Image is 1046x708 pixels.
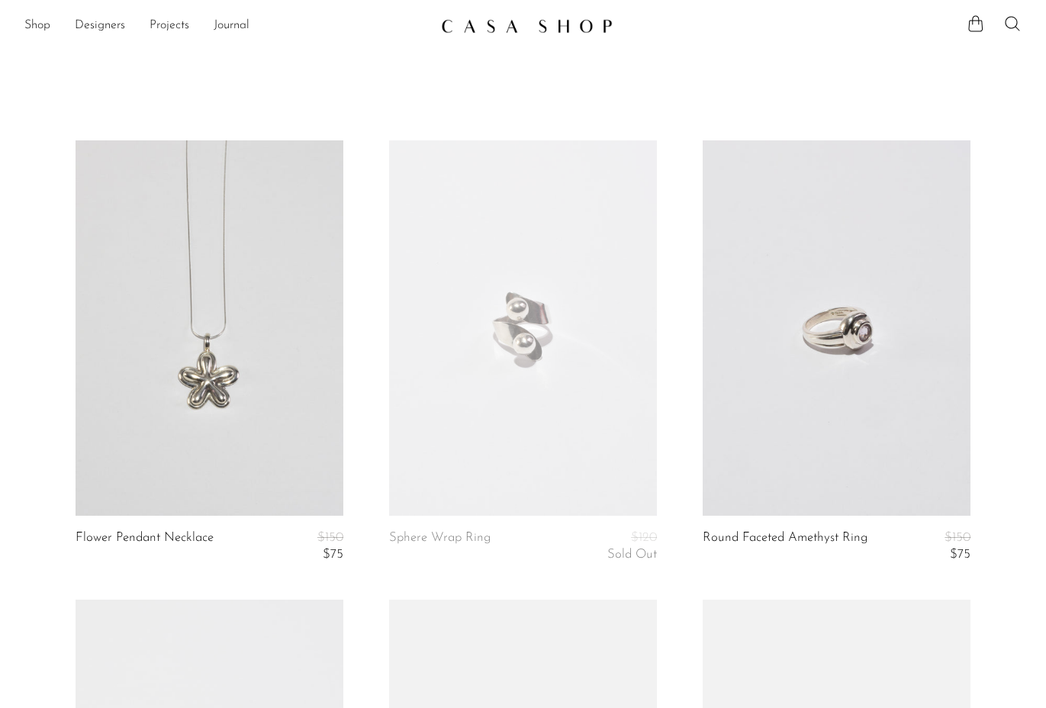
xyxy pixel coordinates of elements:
[389,531,491,562] a: Sphere Wrap Ring
[75,16,125,36] a: Designers
[24,13,429,39] nav: Desktop navigation
[24,13,429,39] ul: NEW HEADER MENU
[150,16,189,36] a: Projects
[317,531,343,544] span: $150
[950,548,970,561] span: $75
[631,531,657,544] span: $120
[214,16,249,36] a: Journal
[76,531,214,562] a: Flower Pendant Necklace
[607,548,657,561] span: Sold Out
[24,16,50,36] a: Shop
[945,531,970,544] span: $150
[323,548,343,561] span: $75
[703,531,867,562] a: Round Faceted Amethyst Ring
